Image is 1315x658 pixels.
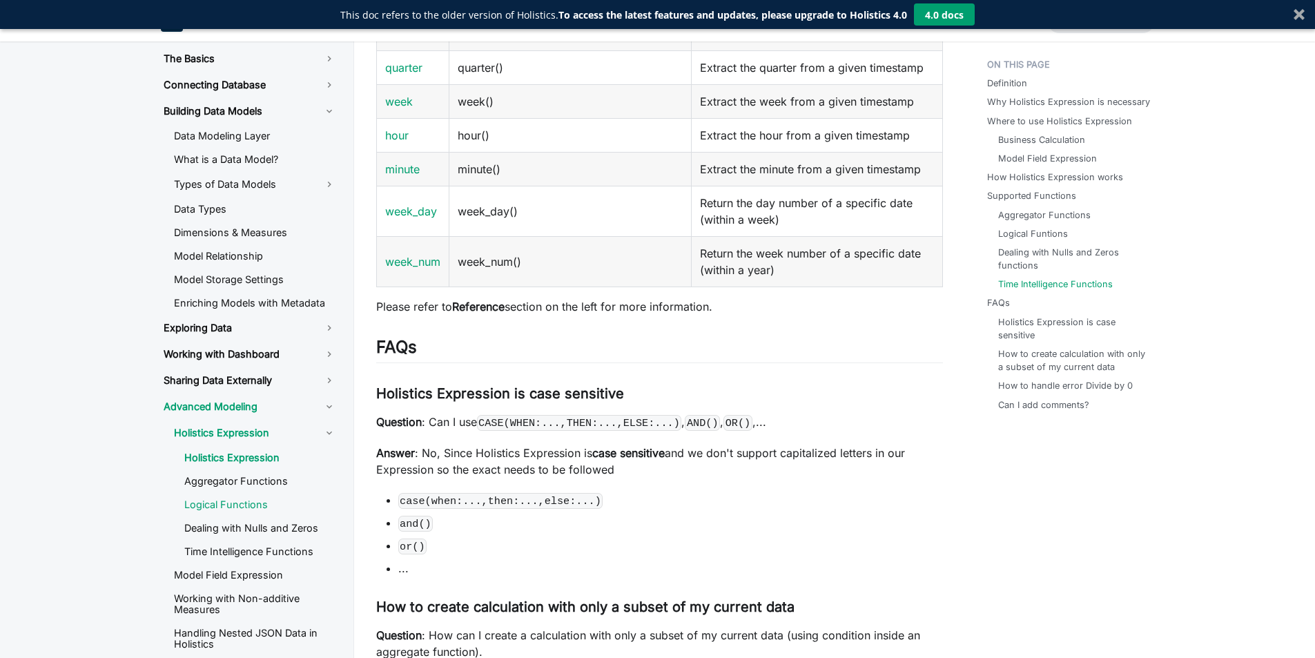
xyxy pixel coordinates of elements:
p: : Can I use , , ,... [376,414,943,431]
code: CASE(WHEN:...,THEN:...,ELSE:...) [477,415,682,431]
a: How to create calculation with only a subset of my current data [998,347,1147,374]
td: Return the day number of a specific date (within a week) [691,186,942,236]
code: AND() [685,415,720,431]
a: Dealing with Nulls and Zeros functions [998,246,1147,272]
a: Logical Funtions [998,227,1068,240]
nav: Docs sidebar [147,41,354,658]
a: FAQs [987,296,1010,309]
a: Definition [987,77,1027,90]
a: Connecting Database [153,73,347,97]
a: Where to use Holistics Expression [987,115,1132,128]
a: Working with Dashboard [153,342,347,366]
code: OR() [723,415,752,431]
a: Data Modeling Layer [163,126,347,146]
a: week [385,95,413,108]
strong: Reference [452,300,505,313]
a: HolisticsHolistics Docs (3.0) [161,10,292,32]
a: Time Intelligence Functions [173,541,347,562]
strong: To access the latest features and updates, please upgrade to Holistics 4.0 [558,8,907,21]
td: week() [449,84,691,118]
a: Model Relationship [163,246,347,267]
a: Holistics Expression is case sensitive [998,316,1147,342]
a: Model Storage Settings [163,269,347,290]
a: hour [385,128,409,142]
a: Dimensions & Measures [163,222,347,243]
a: Business Calculation [998,133,1085,146]
a: minute [385,162,420,176]
a: quarter [385,61,422,75]
a: Types of Data Models [163,173,347,196]
h3: How to create calculation with only a subset of my current data [376,599,943,616]
a: week_day [385,204,437,218]
strong: Question [376,628,422,642]
td: Extract the quarter from a given timestamp [691,50,942,84]
strong: Question [376,415,422,429]
a: Enriching Models with Metadata [163,293,347,313]
td: minute() [449,152,691,186]
a: Exploring Data [153,316,347,340]
td: Extract the hour from a given timestamp [691,118,942,152]
a: How Holistics Expression works [987,171,1123,184]
td: Extract the minute from a given timestamp [691,152,942,186]
td: week_day() [449,186,691,236]
a: week_num [385,255,440,269]
a: Dealing with Nulls and Zeros [173,518,347,539]
a: Model Field Expression [163,565,347,586]
a: Aggregator Functions [998,209,1091,222]
a: Holistics Expression [163,421,347,445]
div: This doc refers to the older version of Holistics.To access the latest features and updates, plea... [340,8,907,22]
code: case(when:...,then:...,else:...) [398,493,603,509]
h2: FAQs [376,337,943,363]
code: or() [398,539,427,554]
a: Holistics Expression [173,447,347,468]
td: Return the week number of a specific date (within a year) [691,236,942,287]
button: 4.0 docs [914,3,975,26]
a: Can I add comments? [998,398,1089,412]
a: Why Holistics Expression is necessary [987,95,1150,108]
a: Working with Non-additive Measures [163,588,347,620]
a: Advanced Modeling [153,395,347,418]
a: What is a Data Model? [163,149,347,170]
strong: Answer [376,446,415,460]
td: week_num() [449,236,691,287]
a: Supported Functions [987,189,1076,202]
a: How to handle error Divide by 0 [998,379,1133,392]
td: Extract the week from a given timestamp [691,84,942,118]
td: quarter() [449,50,691,84]
a: Sharing Data Externally [153,369,347,392]
a: Logical Functions [173,494,347,515]
a: The Basics [153,47,347,70]
p: : No, Since Holistics Expression is and we don't support capitalized letters in our Expression so... [376,445,943,478]
code: and() [398,516,434,532]
a: Time Intelligence Functions [998,278,1113,291]
a: Handling Nested JSON Data in Holistics [163,623,347,655]
p: Please refer to section on the left for more information. [376,298,943,315]
li: ... [398,560,943,577]
a: Aggregator Functions [173,471,347,492]
p: This doc refers to the older version of Holistics. [340,8,907,22]
td: hour() [449,118,691,152]
a: Model Field Expression [998,152,1097,165]
h3: Holistics Expression is case sensitive [376,385,943,403]
a: Building Data Models [153,99,347,123]
strong: case sensitive [592,446,665,460]
a: Data Types [163,199,347,220]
